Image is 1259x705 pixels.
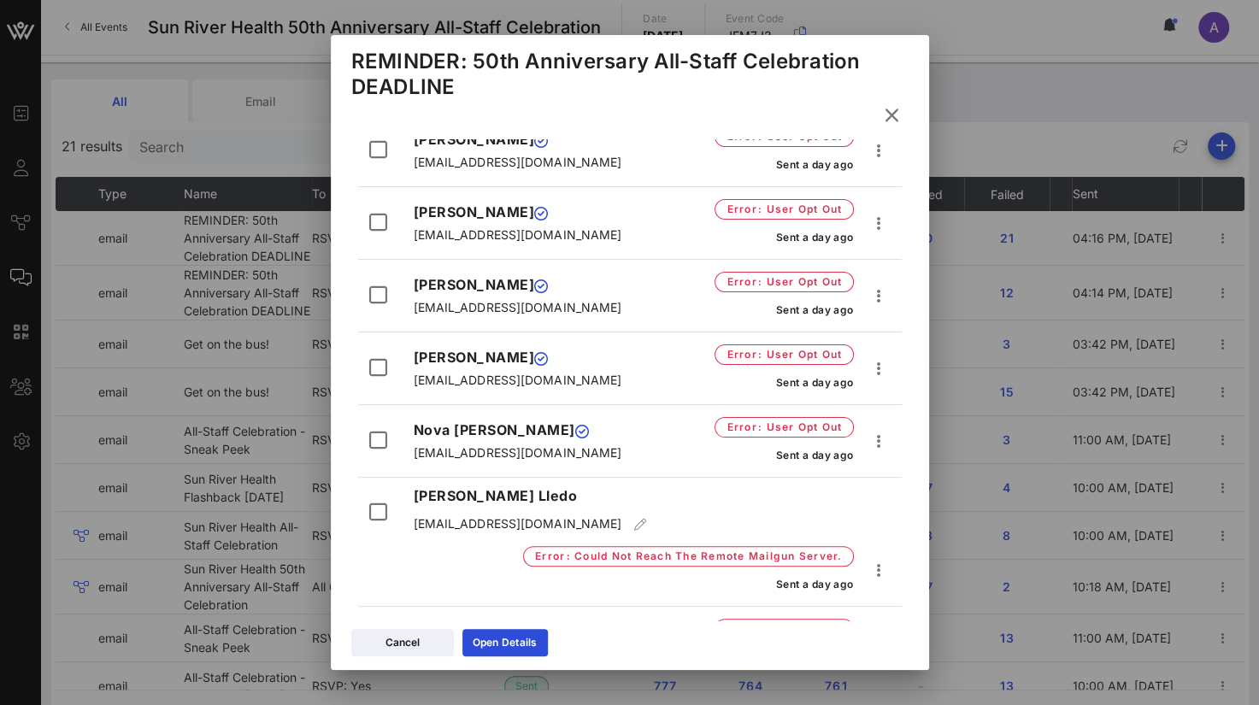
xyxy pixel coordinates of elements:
p: [PERSON_NAME] Lledo [413,485,891,506]
button: Error: User Opt Out [715,614,853,644]
p: [PERSON_NAME] [413,347,642,367]
span: Error [726,419,842,436]
div: REMINDER: 50th Anniversary All-Staff Celebration DEADLINE [351,49,909,100]
span: Sent a day ago [775,449,854,461]
span: Sent a day ago [775,303,854,316]
span: Error [726,273,842,291]
p: Nova [PERSON_NAME] [413,420,642,440]
p: [PERSON_NAME] [413,129,642,150]
button: Error: User Opt Out [715,194,853,225]
span: Error [534,548,843,565]
button: Error: User Opt Out [715,339,853,370]
p: [PERSON_NAME] [413,202,642,222]
button: Error: User Opt Out [715,412,853,443]
span: Sent a day ago [775,231,854,244]
span: [EMAIL_ADDRESS][DOMAIN_NAME] [413,227,621,242]
span: [EMAIL_ADDRESS][DOMAIN_NAME] [413,445,621,460]
div: Open Details [473,634,538,651]
span: : User Opt Out [757,346,843,363]
button: Cancel [351,629,454,656]
span: : Could not reach the remote Mailgun server. [565,548,842,565]
button: Sent a day ago [775,439,854,470]
button: Sent a day ago [775,294,854,325]
button: Sent a day ago [775,367,854,397]
a: Open Details [462,629,548,656]
div: Cancel [385,634,420,651]
span: Error [726,346,842,363]
button: Sent a day ago [775,149,854,179]
span: [EMAIL_ADDRESS][DOMAIN_NAME] [413,300,621,314]
span: [EMAIL_ADDRESS][DOMAIN_NAME] [413,155,621,169]
button: Error: User Opt Out [715,267,853,297]
span: Sent a day ago [775,578,854,590]
button: Error: Could not reach the remote Mailgun server. [523,541,854,572]
span: : User Opt Out [757,273,843,291]
span: [EMAIL_ADDRESS][DOMAIN_NAME] [413,516,621,531]
span: : User Opt Out [757,419,843,436]
p: [PERSON_NAME] [413,274,642,295]
button: Sent a day ago [775,568,854,599]
span: [EMAIL_ADDRESS][DOMAIN_NAME] [413,373,621,387]
button: Sent a day ago [775,221,854,252]
span: Error [726,201,842,218]
span: : User Opt Out [757,201,843,218]
span: Sent a day ago [775,158,854,171]
span: Sent a day ago [775,376,854,389]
